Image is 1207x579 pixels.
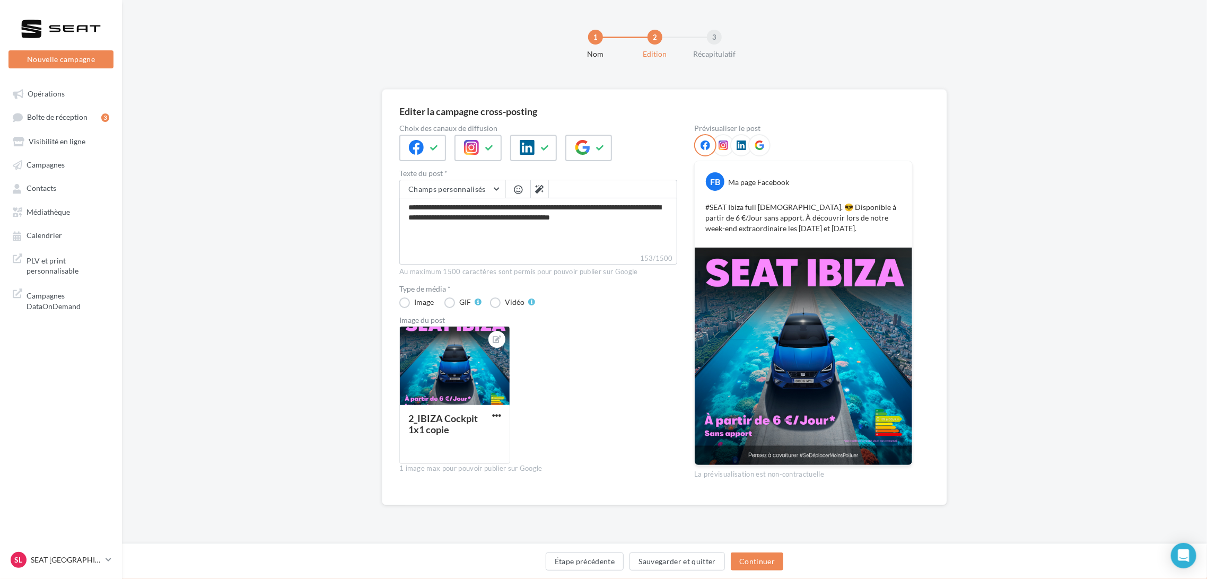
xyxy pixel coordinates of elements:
[621,49,689,59] div: Edition
[27,113,88,122] span: Boîte de réception
[408,413,478,435] div: 2_IBIZA Cockpit 1x1 copie
[8,50,113,68] button: Nouvelle campagne
[6,284,116,315] a: Campagnes DataOnDemand
[694,466,913,479] div: La prévisualisation est non-contractuelle
[399,107,537,116] div: Editer la campagne cross-posting
[505,299,524,306] div: Vidéo
[8,550,113,570] a: SL SEAT [GEOGRAPHIC_DATA]
[694,125,913,132] div: Prévisualiser le post
[399,267,677,277] div: Au maximum 1500 caractères sont permis pour pouvoir publier sur Google
[731,552,783,571] button: Continuer
[408,185,486,194] span: Champs personnalisés
[27,288,109,311] span: Campagnes DataOnDemand
[705,202,902,234] p: #SEAT Ibiza full [DEMOGRAPHIC_DATA]. 😎 Disponible à partir de 6 €/Jour sans apport. À découvrir l...
[6,225,116,244] a: Calendrier
[27,184,56,193] span: Contacts
[546,552,624,571] button: Étape précédente
[31,555,101,565] p: SEAT [GEOGRAPHIC_DATA]
[399,170,677,177] label: Texte du post *
[6,249,116,280] a: PLV et print personnalisable
[29,137,85,146] span: Visibilité en ligne
[27,231,62,240] span: Calendrier
[399,317,677,324] div: Image du post
[459,299,471,306] div: GIF
[1171,543,1196,568] div: Open Intercom Messenger
[399,253,677,265] label: 153/1500
[629,552,725,571] button: Sauvegarder et quitter
[101,113,109,122] div: 3
[6,131,116,151] a: Visibilité en ligne
[27,253,109,276] span: PLV et print personnalisable
[648,30,662,45] div: 2
[562,49,629,59] div: Nom
[6,202,116,221] a: Médiathèque
[680,49,748,59] div: Récapitulatif
[414,299,434,306] div: Image
[6,178,116,197] a: Contacts
[399,464,677,473] div: 1 image max pour pouvoir publier sur Google
[6,155,116,174] a: Campagnes
[15,555,23,565] span: SL
[28,89,65,98] span: Opérations
[399,285,677,293] label: Type de média *
[6,84,116,103] a: Opérations
[27,160,65,169] span: Campagnes
[400,180,505,198] button: Champs personnalisés
[588,30,603,45] div: 1
[728,177,789,188] div: Ma page Facebook
[27,207,70,216] span: Médiathèque
[707,30,722,45] div: 3
[706,172,724,191] div: FB
[6,107,116,127] a: Boîte de réception3
[399,125,677,132] label: Choix des canaux de diffusion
